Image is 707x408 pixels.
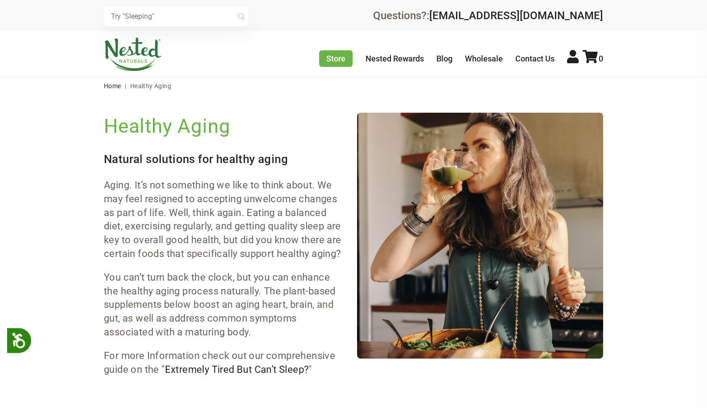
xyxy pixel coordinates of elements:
[104,179,343,261] p: Aging. It’s not something we like to think about. We may feel resigned to accepting unwelcome cha...
[104,151,343,167] h3: Natural solutions for healthy aging
[104,113,343,139] h2: Healthy Aging
[319,50,353,67] a: Store
[373,10,603,21] div: Questions?:
[104,77,603,95] nav: breadcrumbs
[104,82,121,90] a: Home
[583,54,603,63] a: 0
[357,113,603,359] img: Collections-Healthy-Aging_1100x.jpg
[130,82,171,90] span: Healthy Aging
[104,7,248,26] input: Try "Sleeping"
[465,54,503,63] a: Wholesale
[104,37,162,71] img: Nested Naturals
[104,349,343,377] p: For more Information check out our comprehensive guide on the " "
[436,54,452,63] a: Blog
[515,54,555,63] a: Contact Us
[104,271,343,339] p: You can’t turn back the clock, but you can enhance the healthy aging process naturally. The plant...
[366,54,424,63] a: Nested Rewards
[123,82,128,90] span: |
[599,54,603,63] span: 0
[165,364,309,375] a: Extremely Tired But Can’t Sleep?
[429,9,603,22] a: [EMAIL_ADDRESS][DOMAIN_NAME]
